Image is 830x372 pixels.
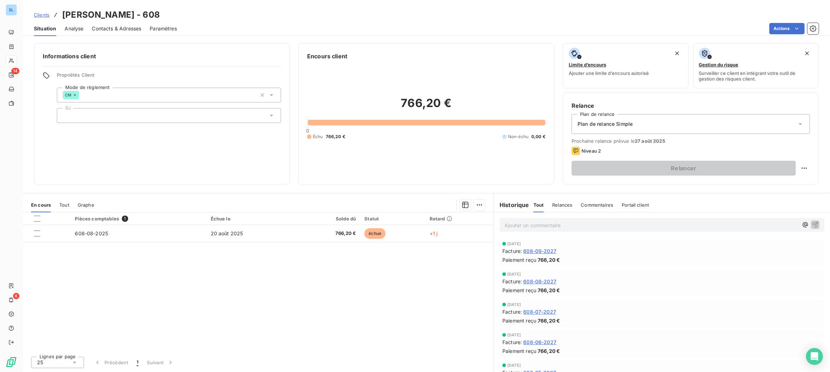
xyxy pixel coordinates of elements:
[581,148,601,154] span: Niveau 2
[34,11,49,18] a: Clients
[572,101,810,110] h6: Relance
[552,202,572,208] span: Relances
[502,278,522,285] span: Facture :
[635,138,665,144] span: 27 août 2025
[538,287,560,294] span: 766,20 €
[57,72,281,82] span: Propriétés Client
[34,12,49,18] span: Clients
[533,202,544,208] span: Tout
[693,43,819,88] button: Gestion du risqueSurveiller ce client en intégrant votre outil de gestion des risques client.
[538,256,560,264] span: 766,20 €
[11,68,19,74] span: 14
[494,201,529,209] h6: Historique
[122,215,128,222] span: 1
[6,69,17,81] a: 14
[502,338,522,346] span: Facture :
[507,272,521,276] span: [DATE]
[150,25,177,32] span: Paramètres
[132,355,143,370] button: 1
[578,120,633,128] span: Plan de relance Simple
[508,134,529,140] span: Non-échu
[523,308,556,315] span: 608-07-2027
[531,134,545,140] span: 0,00 €
[502,287,536,294] span: Paiement reçu
[572,138,810,144] span: Prochaine relance prévue le
[523,338,556,346] span: 608-06-2027
[507,302,521,307] span: [DATE]
[364,228,386,239] span: échue
[13,293,19,299] span: 6
[538,347,560,355] span: 766,20 €
[59,202,69,208] span: Tout
[307,96,545,117] h2: 766,20 €
[507,242,521,246] span: [DATE]
[507,363,521,367] span: [DATE]
[43,52,281,60] h6: Informations client
[502,247,522,255] span: Facture :
[523,247,556,255] span: 608-09-2027
[75,230,108,236] span: 608-08-2025
[34,25,56,32] span: Situation
[306,128,309,134] span: 0
[769,23,805,34] button: Actions
[211,216,292,222] div: Échue le
[78,202,94,208] span: Graphe
[523,278,556,285] span: 608-08-2027
[502,317,536,324] span: Paiement reçu
[65,25,83,32] span: Analyse
[300,230,356,237] span: 766,20 €
[63,112,68,119] input: Ajouter une valeur
[62,8,160,21] h3: [PERSON_NAME] - 608
[572,161,796,176] button: Relancer
[502,308,522,315] span: Facture :
[364,216,421,222] div: Statut
[92,25,141,32] span: Contacts & Adresses
[538,317,560,324] span: 766,20 €
[569,62,606,67] span: Limite d’encours
[313,134,323,140] span: Échu
[507,333,521,337] span: [DATE]
[563,43,689,88] button: Limite d’encoursAjouter une limite d’encours autorisé
[699,62,739,67] span: Gestion du risque
[79,92,85,98] input: Ajouter une valeur
[37,359,43,366] span: 25
[31,202,51,208] span: En cours
[137,359,138,366] span: 1
[622,202,649,208] span: Portail client
[6,356,17,368] img: Logo LeanPay
[326,134,345,140] span: 766,20 €
[75,215,202,222] div: Pièces comptables
[90,355,132,370] button: Précédent
[300,216,356,222] div: Solde dû
[806,348,823,365] div: Open Intercom Messenger
[143,355,178,370] button: Suivant
[569,70,649,76] span: Ajouter une limite d’encours autorisé
[211,230,243,236] span: 20 août 2025
[581,202,613,208] span: Commentaires
[430,230,438,236] span: +1 j
[430,216,489,222] div: Retard
[502,256,536,264] span: Paiement reçu
[65,93,71,97] span: CM
[502,347,536,355] span: Paiement reçu
[307,52,347,60] h6: Encours client
[6,4,17,16] div: SL
[699,70,813,82] span: Surveiller ce client en intégrant votre outil de gestion des risques client.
